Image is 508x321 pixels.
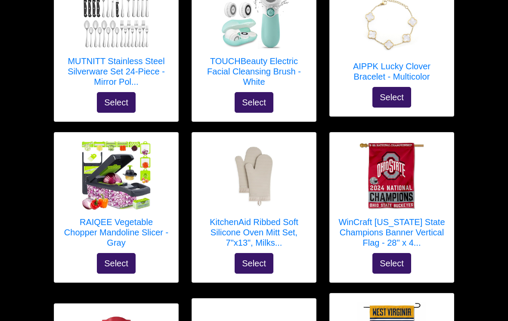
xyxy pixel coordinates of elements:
[63,56,170,87] h5: MUTNITT Stainless Steel Silverware Set 24-Piece - Mirror Pol...
[338,141,445,253] a: WinCraft Ohio State Champions Banner Vertical Flag - 28" x 40" WinCraft [US_STATE] State Champion...
[338,61,445,82] h5: AIPPK Lucky Clover Bracelet - Multicolor
[357,141,426,210] img: WinCraft Ohio State Champions Banner Vertical Flag - 28" x 40"
[82,141,151,210] img: RAIQEE Vegetable Chopper Mandoline Slicer - Gray
[220,141,288,210] img: KitchenAid Ribbed Soft Silicone Oven Mitt Set, 7"x13", Milkshake 2 Count
[235,253,273,274] button: Select
[235,92,273,113] button: Select
[201,141,307,253] a: KitchenAid Ribbed Soft Silicone Oven Mitt Set, 7"x13", Milkshake 2 Count KitchenAid Ribbed Soft S...
[372,253,411,274] button: Select
[63,141,170,253] a: RAIQEE Vegetable Chopper Mandoline Slicer - Gray RAIQEE Vegetable Chopper Mandoline Slicer - Gray
[201,56,307,87] h5: TOUCHBeauty Electric Facial Cleansing Brush - White
[201,217,307,248] h5: KitchenAid Ribbed Soft Silicone Oven Mitt Set, 7"x13", Milks...
[338,217,445,248] h5: WinCraft [US_STATE] State Champions Banner Vertical Flag - 28" x 4...
[63,217,170,248] h5: RAIQEE Vegetable Chopper Mandoline Slicer - Gray
[97,253,136,274] button: Select
[372,87,411,108] button: Select
[97,92,136,113] button: Select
